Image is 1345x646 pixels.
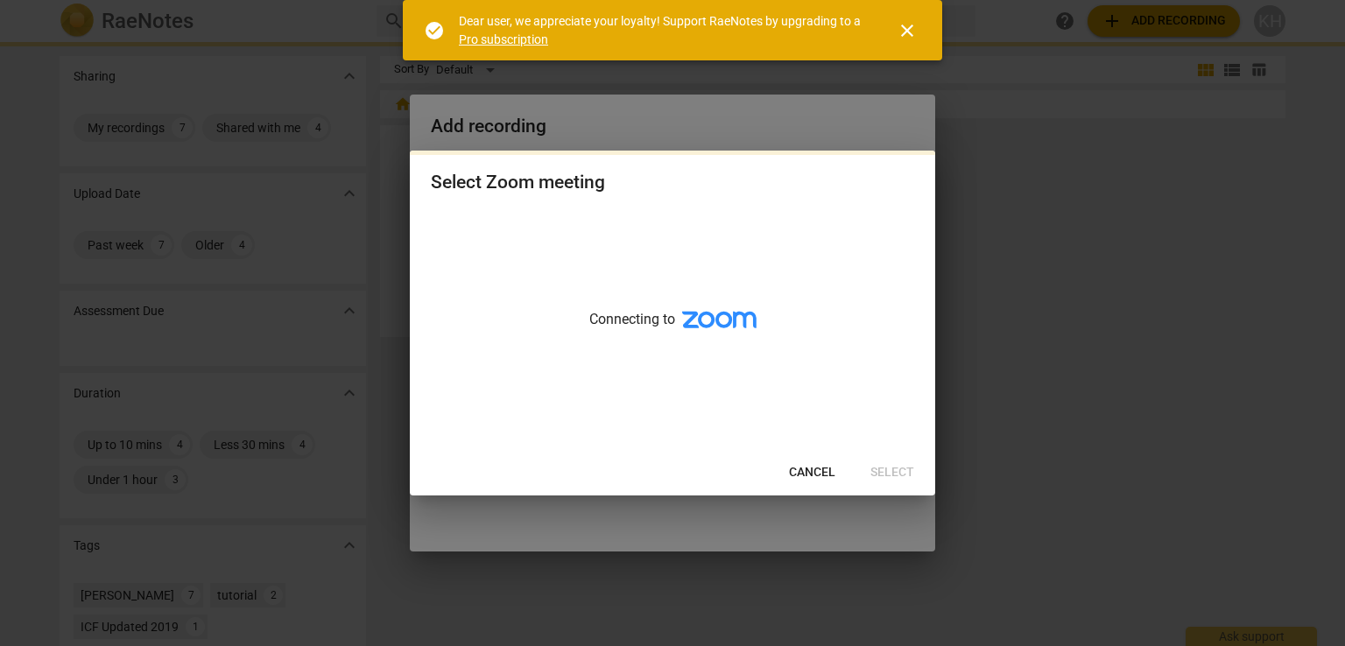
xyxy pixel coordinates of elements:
span: check_circle [424,20,445,41]
div: Select Zoom meeting [431,172,605,193]
span: Cancel [789,464,835,481]
button: Close [886,10,928,52]
div: Dear user, we appreciate your loyalty! Support RaeNotes by upgrading to a [459,12,865,48]
button: Cancel [775,457,849,488]
div: Connecting to [410,210,935,450]
a: Pro subscription [459,32,548,46]
span: close [897,20,918,41]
